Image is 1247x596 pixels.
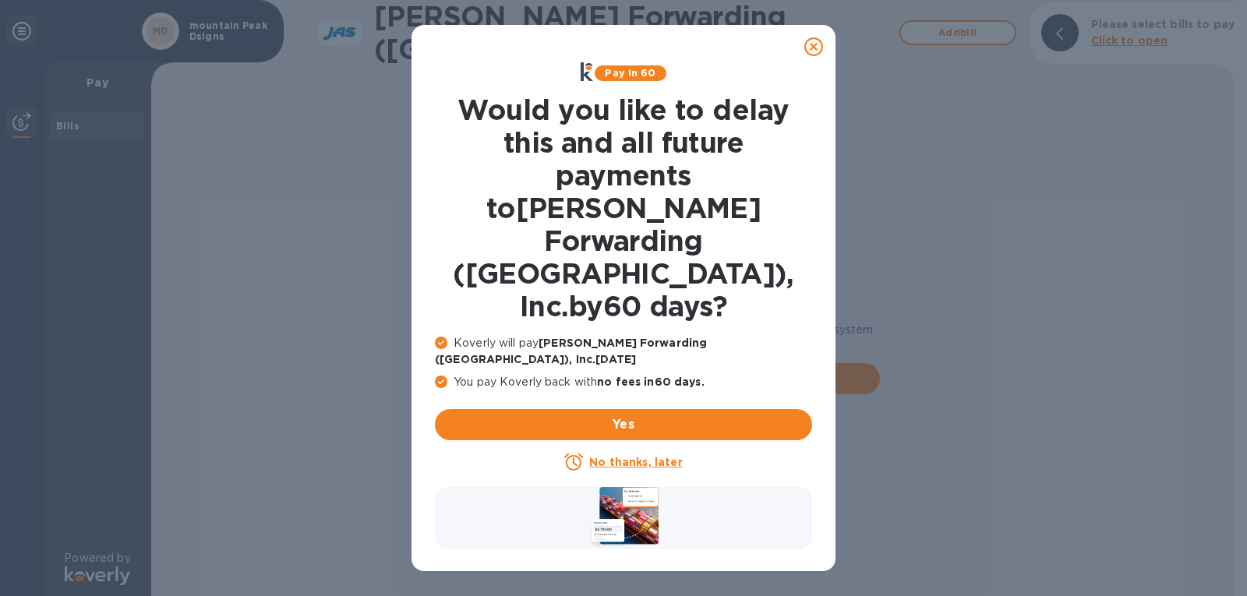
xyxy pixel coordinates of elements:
p: Koverly will pay [435,335,812,368]
b: [PERSON_NAME] Forwarding ([GEOGRAPHIC_DATA]), Inc. [DATE] [435,337,707,365]
span: Yes [447,415,800,434]
b: Pay in 60 [605,67,655,79]
h1: Would you like to delay this and all future payments to [PERSON_NAME] Forwarding ([GEOGRAPHIC_DAT... [435,93,812,323]
u: No thanks, later [589,456,682,468]
b: no fees in 60 days . [597,376,704,388]
p: You pay Koverly back with [435,374,812,390]
button: Yes [435,409,812,440]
